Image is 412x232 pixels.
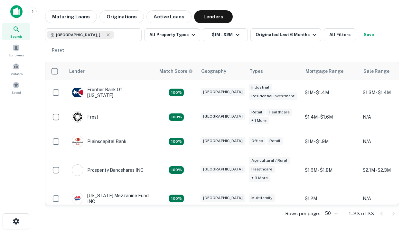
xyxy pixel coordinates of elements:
div: Healthcare [266,109,292,116]
th: Geography [197,62,246,80]
img: picture [72,111,83,122]
div: [GEOGRAPHIC_DATA] [201,166,245,173]
div: Office [249,137,266,145]
div: Types [249,67,263,75]
span: Contacts [10,71,23,76]
span: Search [10,34,22,39]
div: Capitalize uses an advanced AI algorithm to match your search with the best lender. The match sco... [159,68,193,75]
div: Frost [72,111,98,123]
div: Originated Last 6 Months [256,31,318,39]
button: Save your search to get updates of matches that match your search criteria. [359,28,379,41]
div: Industrial [249,84,272,91]
a: Search [2,23,30,40]
div: Retail [267,137,283,145]
th: Mortgage Range [302,62,360,80]
img: picture [72,136,83,147]
div: Prosperity Bancshares INC [72,164,144,176]
td: $1M - $1.9M [302,129,360,154]
div: Multifamily [249,194,275,202]
span: Saved [12,90,21,95]
div: [GEOGRAPHIC_DATA] [201,194,245,202]
img: picture [72,193,83,204]
button: Maturing Loans [45,10,97,23]
div: Plainscapital Bank [72,136,126,147]
iframe: Chat Widget [380,160,412,191]
button: Originated Last 6 Months [250,28,321,41]
img: capitalize-icon.png [10,5,23,18]
button: $1M - $2M [203,28,248,41]
img: picture [72,165,83,176]
div: Residential Investment [249,92,297,100]
div: 50 [323,209,339,218]
button: Active Loans [146,10,192,23]
div: Mortgage Range [305,67,343,75]
div: Matching Properties: 4, hasApolloMatch: undefined [169,138,184,146]
button: Reset [48,44,68,57]
div: Agricultural / Rural [249,157,290,164]
a: Borrowers [2,42,30,59]
th: Lender [65,62,155,80]
div: [GEOGRAPHIC_DATA] [201,137,245,145]
div: Matching Properties: 4, hasApolloMatch: undefined [169,89,184,96]
span: [GEOGRAPHIC_DATA], [GEOGRAPHIC_DATA], [GEOGRAPHIC_DATA] [56,32,104,38]
th: Types [246,62,302,80]
button: Lenders [194,10,233,23]
th: Capitalize uses an advanced AI algorithm to match your search with the best lender. The match sco... [155,62,197,80]
td: $1M - $1.4M [302,80,360,105]
button: All Property Types [144,28,200,41]
p: 1–33 of 33 [349,210,374,217]
div: [GEOGRAPHIC_DATA] [201,88,245,96]
a: Contacts [2,60,30,78]
div: Matching Properties: 6, hasApolloMatch: undefined [169,166,184,174]
img: picture [72,87,83,98]
div: [GEOGRAPHIC_DATA] [201,113,245,120]
span: Borrowers [8,53,24,58]
div: + 3 more [249,174,270,182]
button: All Filters [324,28,356,41]
p: Rows per page: [285,210,320,217]
div: Healthcare [249,166,275,173]
div: + 1 more [249,117,269,124]
div: Matching Properties: 5, hasApolloMatch: undefined [169,195,184,202]
div: Lender [69,67,85,75]
div: Frontier Bank Of [US_STATE] [72,87,149,98]
button: Originations [99,10,144,23]
td: $1.4M - $1.6M [302,105,360,129]
div: Retail [249,109,265,116]
div: [US_STATE] Mezzanine Fund INC [72,193,149,204]
td: $1.2M [302,186,360,211]
h6: Match Score [159,68,192,75]
a: Saved [2,79,30,96]
td: $1.6M - $1.8M [302,154,360,186]
div: Geography [201,67,226,75]
div: Matching Properties: 4, hasApolloMatch: undefined [169,113,184,121]
div: Sale Range [363,67,389,75]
